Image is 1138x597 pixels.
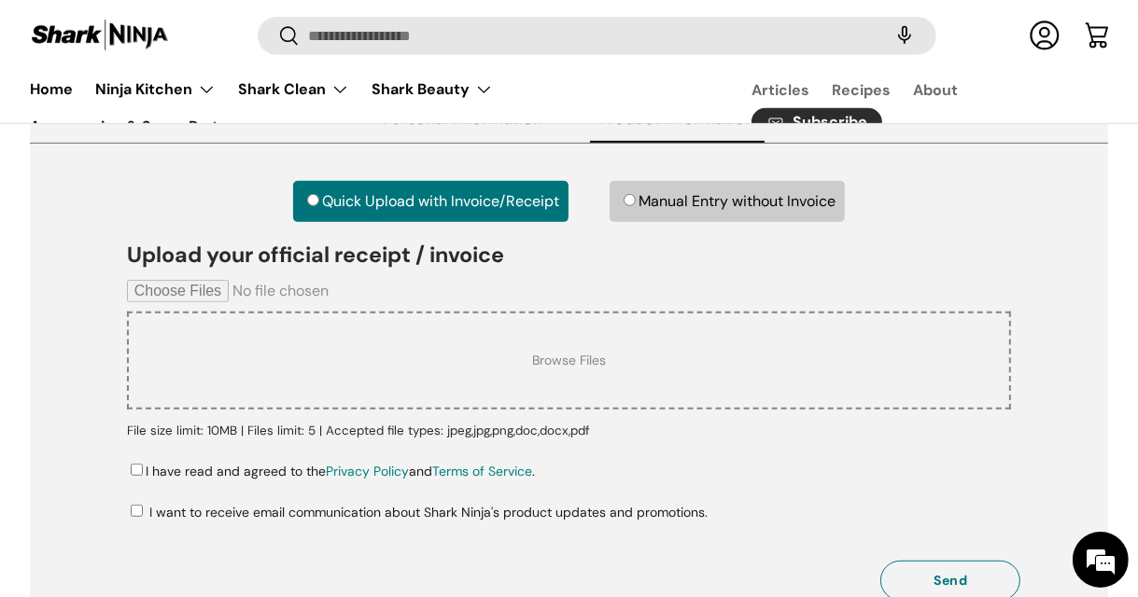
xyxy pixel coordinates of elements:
a: Articles [752,71,809,107]
a: Home [30,70,73,106]
img: Shark Ninja Philippines [30,17,170,53]
a: About [913,71,958,107]
a: Accessories & Spare Parts [30,107,227,144]
summary: Shark Beauty [360,70,504,107]
span: Subscribe [793,115,867,130]
nav: Secondary [707,70,1108,144]
span: We're online! [108,179,258,368]
label: I want to receive email communication about Shark Ninja's product updates and promotions. [127,504,708,524]
div: Minimize live chat window [306,9,351,54]
input: I have read and agreed to thePrivacy PolicyandTerms of Service. [131,464,143,476]
h5: Upload your official receipt / invoice [127,241,1012,269]
summary: Shark Clean [227,70,360,107]
summary: Ninja Kitchen [84,70,227,107]
nav: Primary [30,70,707,144]
a: Subscribe [752,107,882,136]
a: Recipes [832,71,891,107]
label: Manual Entry without Invoice [610,181,845,222]
input: I want to receive email communication about Shark Ninja's product updates and promotions. [131,505,143,517]
textarea: Type your message and hit 'Enter' [9,398,356,464]
label: Browse Files [127,312,1012,410]
speech-search-button: Search by voice [875,15,934,56]
div: Chat with us now [97,104,314,129]
input: Quick Upload with Invoice/Receipt [307,194,319,206]
a: Privacy Policy [326,463,409,479]
a: Terms of Service [432,463,532,479]
label: I have read and agreed to the and . [127,463,535,483]
label: Quick Upload with Invoice/Receipt [293,181,569,222]
input: Manual Entry without Invoice [624,194,636,206]
small: File size limit: 10MB | Files limit: 5 | Accepted file types: jpeg,jpg,png,doc,docx,pdf [127,423,590,438]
